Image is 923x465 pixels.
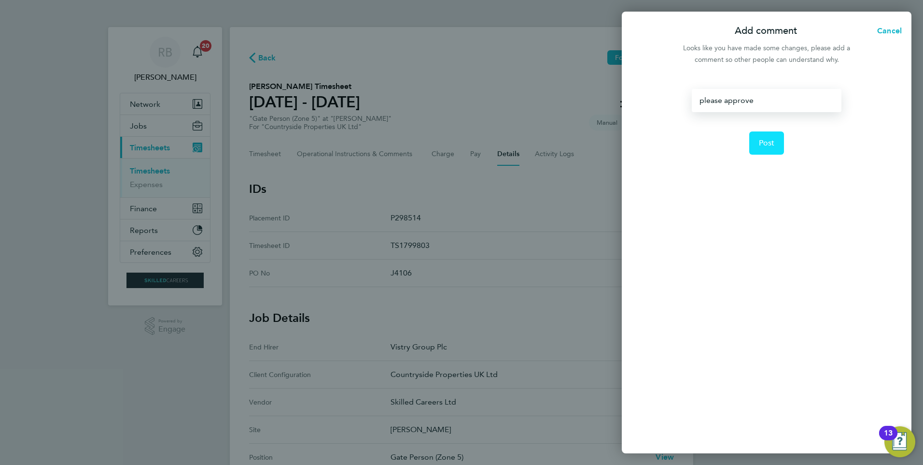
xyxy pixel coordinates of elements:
span: Post [759,138,775,148]
div: Looks like you have made some changes, please add a comment so other people can understand why. [678,43,855,66]
div: 13 [884,433,893,446]
button: Cancel [862,21,911,41]
span: Cancel [874,26,902,35]
button: Open Resource Center, 13 new notifications [884,426,915,457]
button: Post [749,131,784,155]
p: Add comment [735,24,797,38]
div: please approve [692,89,841,112]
